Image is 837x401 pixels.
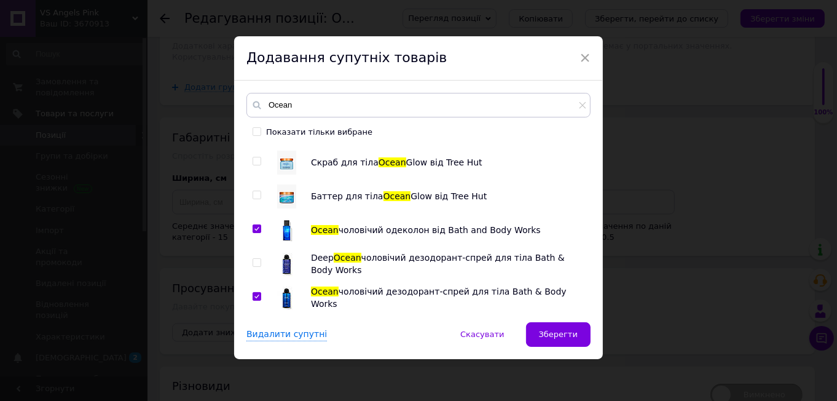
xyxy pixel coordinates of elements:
[311,225,339,235] span: Ocean
[311,253,565,275] span: чоловічий дезодорант-спрей для тіла Bath & Body Works
[246,328,327,341] div: Видалити супутні
[383,191,411,201] span: Ocean
[278,253,296,276] img: Deep Ocean чоловічий дезодорант-спрей для тіла Bath & Body Works
[580,47,591,68] span: ×
[334,253,361,263] span: Ocean
[447,322,517,347] button: Скасувати
[246,50,447,65] span: Додавання супутніх товарів
[12,12,433,38] p: Крем для тела с маслом ши Bath and Body Works Ultra [PERSON_NAME] Cream Ocean Men's Collection Ba...
[411,191,487,201] span: Glow від Tree Hut
[311,287,567,309] span: чоловічий дезодорант-спрей для тіла Bath & Body Works
[311,287,339,296] span: Ocean
[277,185,296,208] img: Баттер для тіла Ocean Glow від Tree Hut
[406,157,482,167] span: Glow від Tree Hut
[12,93,231,103] em: Аромат: голубой кипарис, ветивер и прибрежный воздух.
[277,151,296,175] img: Скраб для тіла Ocean Glow від Tree Hut
[526,322,591,347] button: Зберегти
[246,93,591,117] input: Пошук за товарами та послугами
[12,12,433,105] body: Редактор, 14EE2C60-6D63-4AB1-8B3B-277D5B3DB9E2
[539,330,578,339] span: Зберегти
[278,218,296,242] img: Ocean чоловічий одеколон від Bath and Body Works
[460,330,504,339] span: Скасувати
[266,127,372,138] div: Показати тільки вибране
[379,157,406,167] span: Ocean
[311,253,334,263] span: Deep
[278,287,296,310] img: Ocean чоловічий дезодорант-спрей для тіла Bath & Body Works
[311,191,383,201] span: Баттер для тіла
[311,157,379,167] span: Скраб для тіла
[339,225,541,235] span: чоловічий одеколон від Bath and Body Works
[12,46,433,84] p: Роскошное масло ши обеспечивает глубокое 24-часовое увлажнение для сухой кожи. Содержит успокаива...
